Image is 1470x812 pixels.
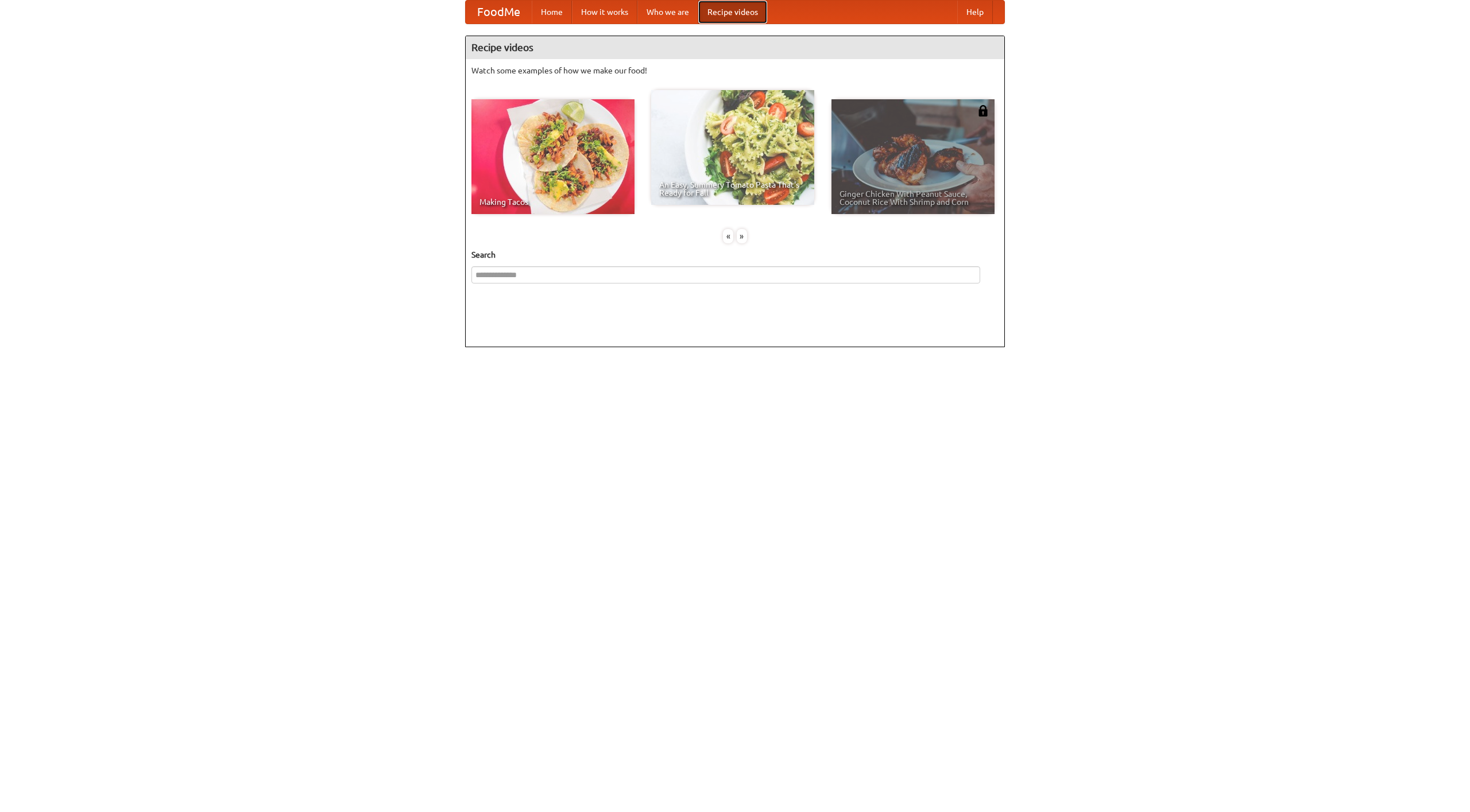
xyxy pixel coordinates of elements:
p: Watch some examples of how we make our food! [471,65,999,76]
h4: Recipe videos [466,36,1004,59]
div: « [723,229,733,243]
a: An Easy, Summery Tomato Pasta That's Ready for Fall [651,90,814,205]
span: An Easy, Summery Tomato Pasta That's Ready for Fall [659,181,806,197]
a: FoodMe [466,1,532,24]
a: How it works [572,1,637,24]
a: Home [532,1,572,24]
a: Who we are [637,1,698,24]
a: Making Tacos [471,99,635,214]
div: » [737,229,747,243]
a: Recipe videos [698,1,767,24]
span: Making Tacos [479,198,626,206]
a: Help [957,1,993,24]
h5: Search [471,249,999,261]
img: 483408.png [977,105,989,116]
